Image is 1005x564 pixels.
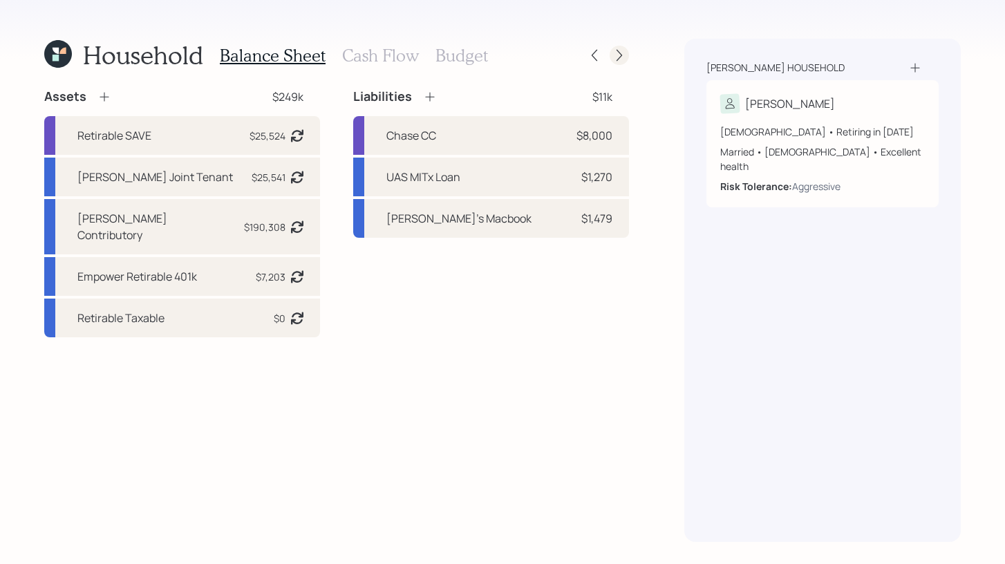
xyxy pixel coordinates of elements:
div: $1,479 [581,210,612,227]
h3: Balance Sheet [220,46,326,66]
div: [PERSON_NAME] Joint Tenant [77,169,233,185]
div: $8,000 [576,127,612,144]
h3: Budget [435,46,488,66]
div: Empower Retirable 401k [77,268,197,285]
div: $190,308 [244,220,285,234]
h4: Assets [44,89,86,104]
div: [DEMOGRAPHIC_DATA] • Retiring in [DATE] [720,124,925,139]
div: $7,203 [256,270,285,284]
div: Retirable Taxable [77,310,165,326]
div: Retirable SAVE [77,127,151,144]
div: [PERSON_NAME] [745,95,835,112]
div: $0 [274,311,285,326]
div: [PERSON_NAME]'s Macbook [386,210,532,227]
div: $25,524 [250,129,285,143]
h1: Household [83,40,203,70]
div: [PERSON_NAME] household [706,61,845,75]
b: Risk Tolerance: [720,180,792,193]
div: Chase CC [386,127,436,144]
div: $1,270 [581,169,612,185]
div: Married • [DEMOGRAPHIC_DATA] • Excellent health [720,144,925,173]
div: $11k [592,88,612,105]
div: $25,541 [252,170,285,185]
div: UAS MITx Loan [386,169,460,185]
h3: Cash Flow [342,46,419,66]
h4: Liabilities [353,89,412,104]
div: Aggressive [792,179,840,194]
div: $249k [272,88,303,105]
div: [PERSON_NAME] Contributory [77,210,234,243]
